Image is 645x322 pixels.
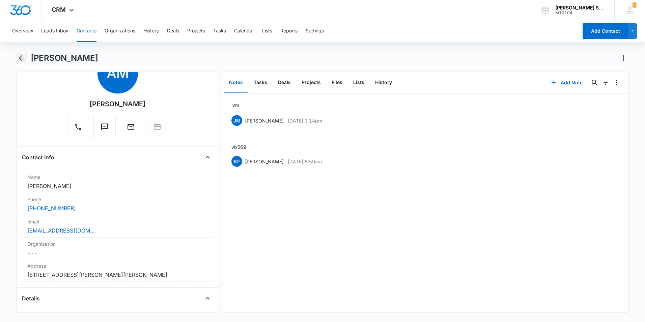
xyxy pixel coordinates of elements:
div: Email[EMAIL_ADDRESS][DOMAIN_NAME] [22,215,213,238]
button: Call [67,116,89,138]
div: Phone[PHONE_NUMBER] [22,193,213,215]
button: Close [202,293,213,304]
button: Text [93,116,116,138]
p: vb5 69 [231,143,246,151]
button: Lists [348,72,370,93]
button: Close [202,152,213,163]
span: JM [231,115,242,126]
button: History [370,72,397,93]
span: AM [97,53,138,93]
button: Calendar [234,20,254,42]
span: 83 [632,2,637,8]
button: Projects [296,72,326,93]
div: Organization--- [22,238,213,260]
h4: Details [22,294,40,302]
span: KF [231,156,242,167]
label: Phone [27,196,208,203]
label: Name [27,173,208,181]
button: Search... [589,77,600,88]
button: Notes [224,72,248,93]
button: Projects [187,20,205,42]
button: Contacts [77,20,96,42]
button: Deals [167,20,179,42]
button: Overflow Menu [611,77,622,88]
button: Organizations [105,20,135,42]
div: Name[PERSON_NAME] [22,171,213,193]
label: Address [27,262,208,269]
a: Email [120,126,142,132]
dd: [STREET_ADDRESS][PERSON_NAME][PERSON_NAME] [27,271,208,279]
span: CRM [52,6,66,13]
h1: [PERSON_NAME] [31,53,98,63]
p: lvm [231,102,239,109]
button: Back [16,53,27,63]
button: Files [326,72,348,93]
div: notifications count [632,2,637,8]
button: History [143,20,159,42]
button: Add Note [544,75,589,91]
p: [PERSON_NAME] [245,117,284,124]
button: Reports [280,20,298,42]
button: Settings [306,20,324,42]
div: [PERSON_NAME] [89,99,146,109]
button: Filters [600,77,611,88]
a: Text [93,126,116,132]
button: Lists [262,20,272,42]
button: Tasks [213,20,226,42]
p: [DATE] 5:59am [288,158,322,165]
label: Organization [27,240,208,247]
button: Overview [12,20,33,42]
dd: [PERSON_NAME] [27,182,208,190]
label: Email [27,218,208,225]
a: [PHONE_NUMBER] [27,204,76,212]
button: Actions [618,53,629,63]
div: account id [555,10,605,15]
a: Call [67,126,89,132]
div: account name [555,5,605,10]
p: [PERSON_NAME] [245,158,284,165]
button: Deals [273,72,296,93]
h4: Contact Info [22,153,54,161]
p: [DATE] 3:14pm [288,117,322,124]
button: Leads Inbox [41,20,68,42]
dd: --- [27,249,208,257]
button: Email [120,116,142,138]
button: Tasks [248,72,273,93]
a: [EMAIL_ADDRESS][DOMAIN_NAME] [27,226,95,235]
div: Address[STREET_ADDRESS][PERSON_NAME][PERSON_NAME] [22,260,213,282]
button: Add Contact [583,23,628,39]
